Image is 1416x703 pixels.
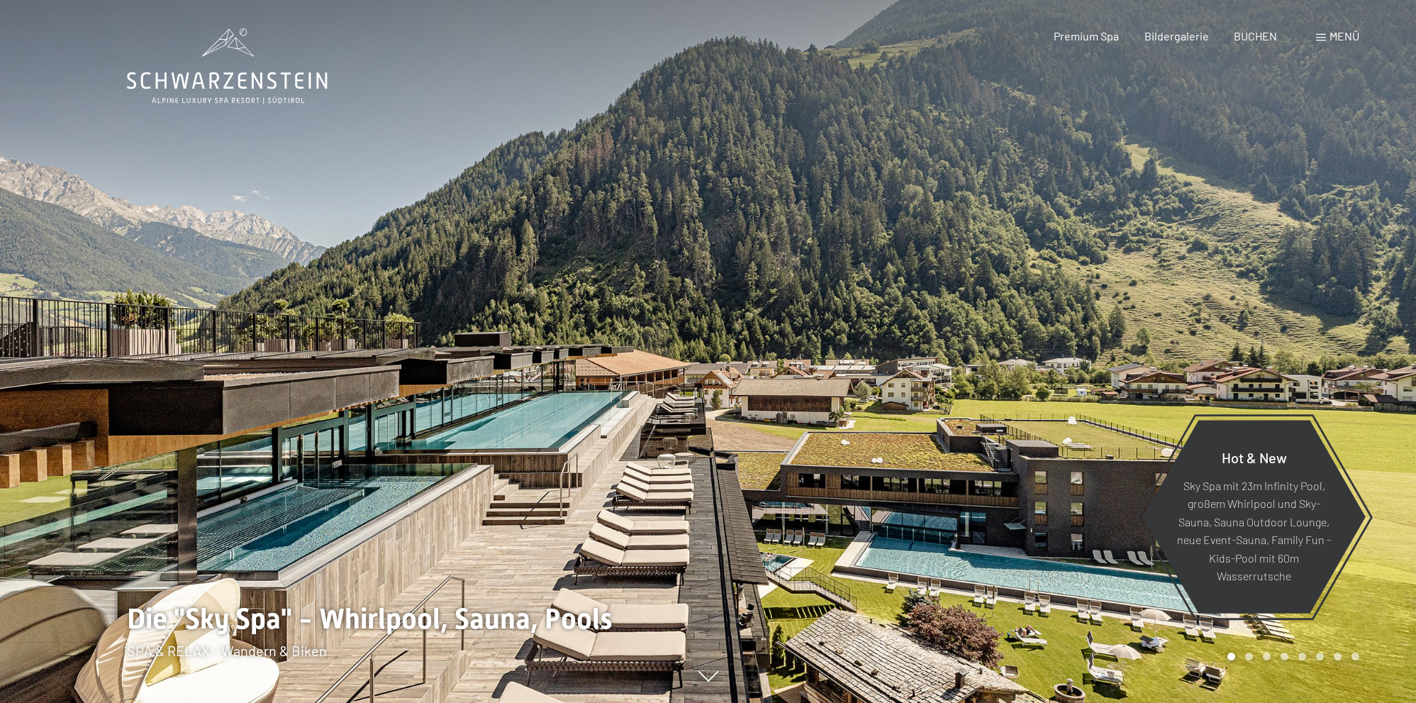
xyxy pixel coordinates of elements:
a: Premium Spa [1054,29,1119,43]
div: Carousel Pagination [1222,653,1359,660]
div: Carousel Page 8 [1351,653,1359,660]
div: Carousel Page 3 [1263,653,1271,660]
p: Sky Spa mit 23m Infinity Pool, großem Whirlpool und Sky-Sauna, Sauna Outdoor Lounge, neue Event-S... [1177,476,1331,585]
div: Carousel Page 7 [1334,653,1342,660]
div: Carousel Page 2 [1245,653,1253,660]
div: Carousel Page 4 [1281,653,1288,660]
a: BUCHEN [1234,29,1277,43]
span: Menü [1329,29,1359,43]
div: Carousel Page 6 [1316,653,1324,660]
div: Carousel Page 1 (Current Slide) [1227,653,1235,660]
a: Bildergalerie [1144,29,1209,43]
div: Carousel Page 5 [1298,653,1306,660]
a: Hot & New Sky Spa mit 23m Infinity Pool, großem Whirlpool und Sky-Sauna, Sauna Outdoor Lounge, ne... [1142,419,1366,614]
span: Hot & New [1222,448,1287,465]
